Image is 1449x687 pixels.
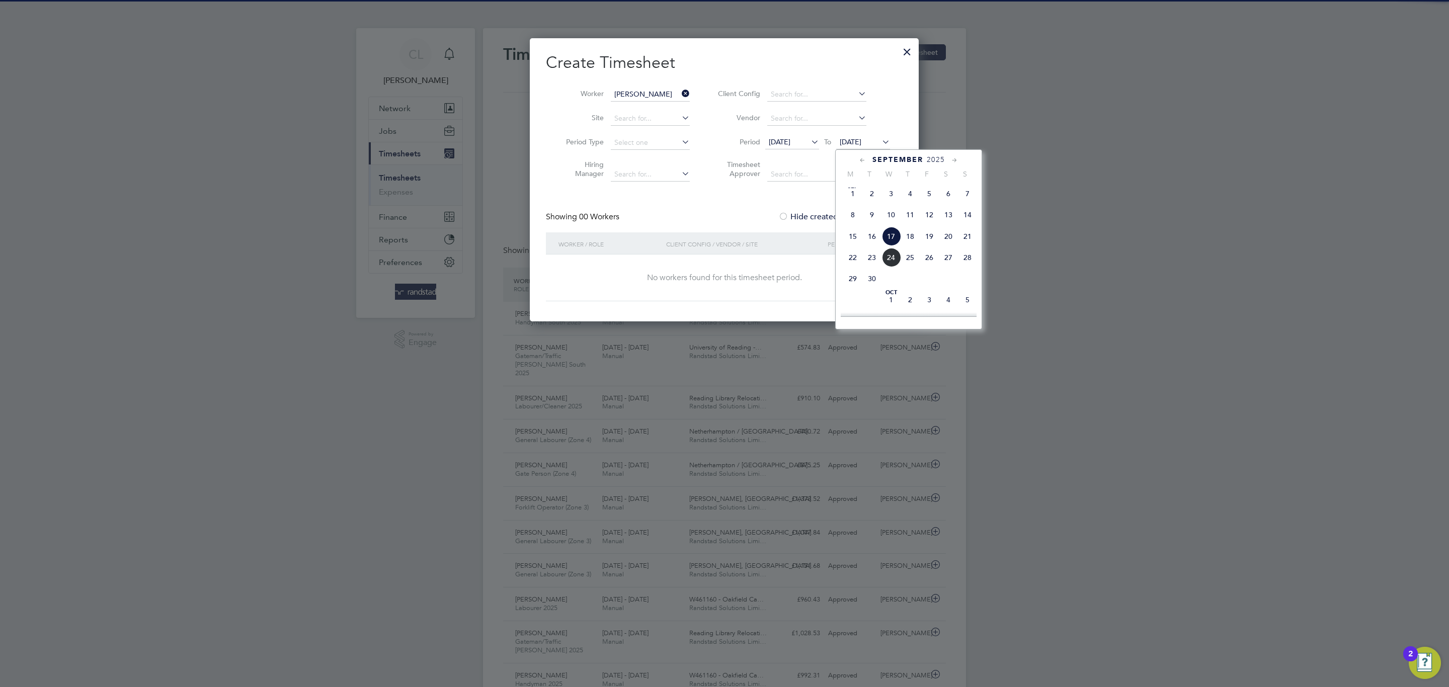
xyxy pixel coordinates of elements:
span: 16 [862,227,881,246]
input: Search for... [611,88,690,102]
span: 19 [920,227,939,246]
span: 3 [881,184,901,203]
span: 10 [920,311,939,330]
span: To [821,135,834,148]
span: 27 [939,248,958,267]
span: 2025 [927,155,945,164]
span: M [841,169,860,179]
div: Worker / Role [556,232,664,255]
span: Sep [843,184,862,189]
span: Oct [881,290,901,295]
span: 9 [862,205,881,224]
span: 11 [901,205,920,224]
span: 21 [958,227,977,246]
span: 17 [881,227,901,246]
span: 12 [920,205,939,224]
span: 7 [958,184,977,203]
span: 9 [901,311,920,330]
span: [DATE] [769,137,790,146]
span: S [955,169,975,179]
span: 20 [939,227,958,246]
label: Timesheet Approver [715,160,760,178]
span: 4 [939,290,958,309]
input: Search for... [611,112,690,126]
span: 6 [843,311,862,330]
label: Period [715,137,760,146]
span: T [898,169,917,179]
label: Vendor [715,113,760,122]
div: Client Config / Vendor / Site [664,232,825,255]
span: September [872,155,923,164]
span: 12 [958,311,977,330]
span: 11 [939,311,958,330]
span: 4 [901,184,920,203]
span: 26 [920,248,939,267]
span: 5 [920,184,939,203]
button: Open Resource Center, 2 new notifications [1409,647,1441,679]
span: 2 [862,184,881,203]
span: 30 [862,269,881,288]
div: 2 [1408,654,1413,667]
input: Search for... [767,88,866,102]
span: 28 [958,248,977,267]
span: T [860,169,879,179]
span: S [936,169,955,179]
div: Showing [546,212,621,222]
input: Search for... [767,112,866,126]
span: 14 [958,205,977,224]
label: Site [558,113,604,122]
label: Hide created timesheets [778,212,880,222]
div: No workers found for this timesheet period. [556,273,893,283]
span: 24 [881,248,901,267]
span: [DATE] [840,137,861,146]
label: Hiring Manager [558,160,604,178]
span: 5 [958,290,977,309]
span: 6 [939,184,958,203]
span: 15 [843,227,862,246]
span: 10 [881,205,901,224]
label: Client Config [715,89,760,98]
span: W [879,169,898,179]
span: F [917,169,936,179]
span: 1 [881,290,901,309]
label: Worker [558,89,604,98]
span: 8 [881,311,901,330]
div: Period [825,232,893,255]
input: Search for... [611,167,690,182]
span: 7 [862,311,881,330]
label: Period Type [558,137,604,146]
span: 8 [843,205,862,224]
span: 25 [901,248,920,267]
input: Select one [611,136,690,150]
span: 13 [939,205,958,224]
h2: Create Timesheet [546,52,903,73]
span: 2 [901,290,920,309]
span: 1 [843,184,862,203]
span: 18 [901,227,920,246]
span: 22 [843,248,862,267]
span: 3 [920,290,939,309]
span: 29 [843,269,862,288]
span: 00 Workers [579,212,619,222]
span: 23 [862,248,881,267]
input: Search for... [767,167,866,182]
